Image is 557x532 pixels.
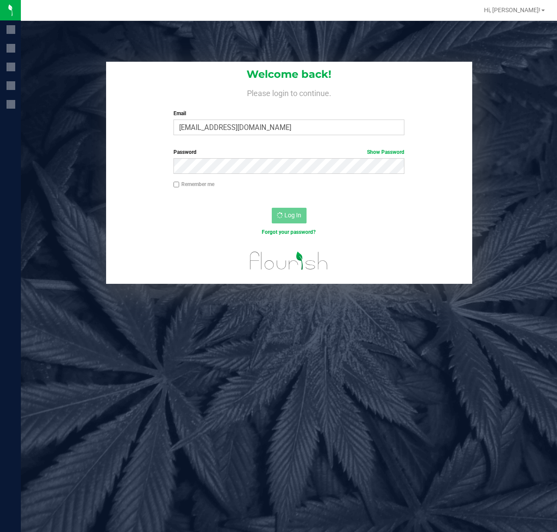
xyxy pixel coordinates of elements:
[243,245,335,276] img: flourish_logo.svg
[173,182,180,188] input: Remember me
[173,110,404,117] label: Email
[367,149,404,155] a: Show Password
[284,212,301,219] span: Log In
[173,149,197,155] span: Password
[173,180,214,188] label: Remember me
[484,7,540,13] span: Hi, [PERSON_NAME]!
[262,229,316,235] a: Forgot your password?
[106,87,472,97] h4: Please login to continue.
[272,208,307,223] button: Log In
[106,69,472,80] h1: Welcome back!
